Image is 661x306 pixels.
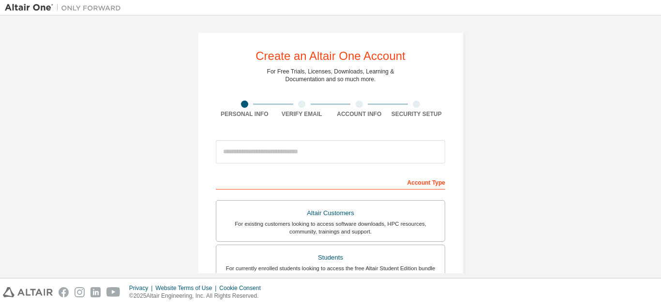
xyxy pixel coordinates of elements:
[59,287,69,297] img: facebook.svg
[75,287,85,297] img: instagram.svg
[330,110,388,118] div: Account Info
[216,110,273,118] div: Personal Info
[388,110,446,118] div: Security Setup
[222,220,439,235] div: For existing customers looking to access software downloads, HPC resources, community, trainings ...
[129,292,267,300] p: © 2025 Altair Engineering, Inc. All Rights Reserved.
[106,287,120,297] img: youtube.svg
[222,251,439,264] div: Students
[219,284,266,292] div: Cookie Consent
[267,68,394,83] div: For Free Trials, Licenses, Downloads, Learning & Documentation and so much more.
[222,206,439,220] div: Altair Customers
[3,287,53,297] img: altair_logo.svg
[129,284,155,292] div: Privacy
[5,3,126,13] img: Altair One
[155,284,219,292] div: Website Terms of Use
[90,287,101,297] img: linkedin.svg
[273,110,331,118] div: Verify Email
[216,174,445,189] div: Account Type
[222,264,439,280] div: For currently enrolled students looking to access the free Altair Student Edition bundle and all ...
[255,50,406,62] div: Create an Altair One Account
